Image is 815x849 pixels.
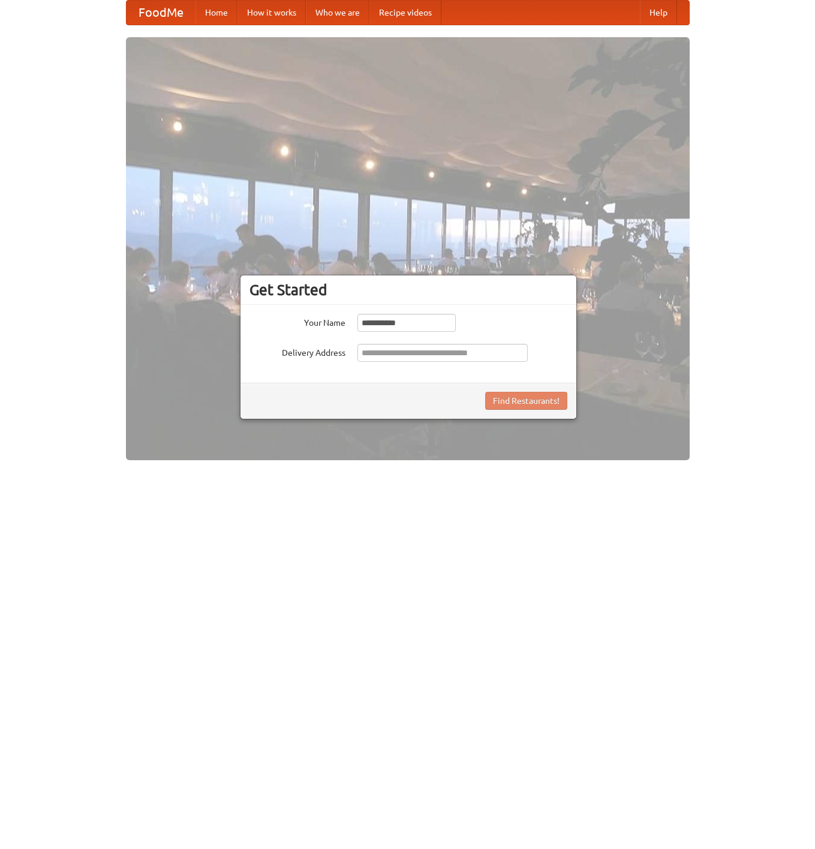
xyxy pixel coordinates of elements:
[306,1,369,25] a: Who we are
[640,1,677,25] a: Help
[249,281,567,299] h3: Get Started
[249,314,345,329] label: Your Name
[237,1,306,25] a: How it works
[196,1,237,25] a: Home
[369,1,441,25] a: Recipe videos
[127,1,196,25] a: FoodMe
[249,344,345,359] label: Delivery Address
[485,392,567,410] button: Find Restaurants!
